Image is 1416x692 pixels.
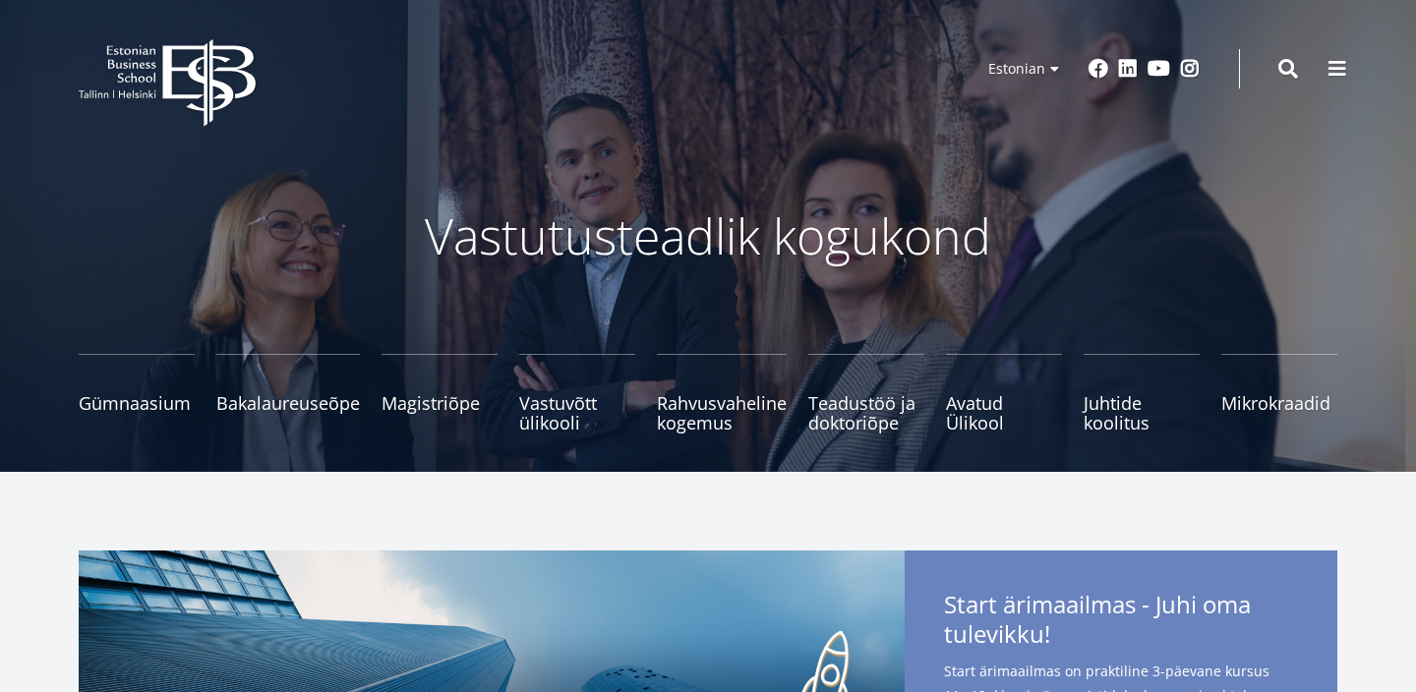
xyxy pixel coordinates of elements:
[1084,393,1200,432] span: Juhtide koolitus
[1148,59,1170,79] a: Youtube
[808,354,924,432] a: Teadustöö ja doktoriõpe
[946,354,1062,432] a: Avatud Ülikool
[1221,354,1337,432] a: Mikrokraadid
[519,393,635,432] span: Vastuvõtt ülikooli
[1118,59,1138,79] a: Linkedin
[946,393,1062,432] span: Avatud Ülikool
[1221,393,1337,413] span: Mikrokraadid
[1089,59,1108,79] a: Facebook
[657,393,787,432] span: Rahvusvaheline kogemus
[79,393,195,413] span: Gümnaasium
[808,393,924,432] span: Teadustöö ja doktoriõpe
[216,354,360,432] a: Bakalaureuseõpe
[187,206,1229,265] p: Vastutusteadlik kogukond
[657,354,787,432] a: Rahvusvaheline kogemus
[944,619,1050,649] span: tulevikku!
[519,354,635,432] a: Vastuvõtt ülikooli
[1180,59,1200,79] a: Instagram
[382,393,498,413] span: Magistriõpe
[1084,354,1200,432] a: Juhtide koolitus
[944,590,1298,655] span: Start ärimaailmas - Juhi oma
[216,393,360,413] span: Bakalaureuseõpe
[382,354,498,432] a: Magistriõpe
[79,354,195,432] a: Gümnaasium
